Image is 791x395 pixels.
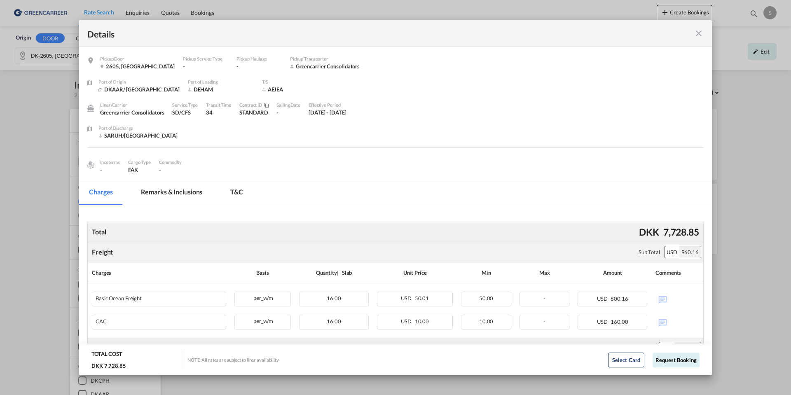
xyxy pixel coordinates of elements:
[608,353,644,367] button: Select Card
[675,342,701,354] div: 1,357.00
[327,318,341,325] span: 16.00
[128,159,151,166] div: Cargo Type
[98,86,180,93] div: DKAAR/ Aarhus
[239,109,268,116] div: STANDARD
[131,182,212,205] md-tab-item: Remarks & Inclusions
[172,101,198,109] div: Service Type
[236,55,282,63] div: Pickup Haulage
[659,342,675,354] div: DKK
[665,246,679,258] div: USD
[479,318,494,325] span: 10.00
[206,109,231,116] div: 34
[236,63,282,70] div: -
[651,262,703,283] th: Comments
[290,63,360,70] div: Greencarrier Consolidators
[79,182,261,205] md-pagination-wrapper: Use the left and right arrow keys to navigate between tabs
[611,318,628,325] span: 160.00
[92,344,137,353] div: Pickup Charges
[79,182,123,205] md-tab-item: Charges
[597,295,610,302] span: USD
[100,55,175,63] div: Pickup Door
[597,318,610,325] span: USD
[479,295,494,302] span: 50.00
[91,350,122,362] div: TOTAL COST
[188,86,254,93] div: DEHAM
[401,295,414,302] span: USD
[100,63,175,70] div: 2605 , Denmark
[520,266,570,279] div: Max
[276,101,300,109] div: Sailing Date
[262,103,268,108] md-icon: icon-content-copy
[188,78,254,86] div: Port of Loading
[100,166,120,173] div: -
[96,318,107,325] div: CAC
[235,292,290,302] div: per_w/m
[262,78,328,86] div: T/S
[327,295,341,302] span: 16.00
[183,55,228,63] div: Pickup Service Type
[578,266,647,279] div: Amount
[655,315,699,329] div: No Comments Available
[86,160,95,169] img: cargo.png
[159,159,182,166] div: Commodity
[694,28,704,38] md-icon: icon-close fg-AAA8AD m-0 cursor
[79,20,712,375] md-dialog: Pickup Door ...
[415,295,429,302] span: 50.01
[239,101,268,109] div: Contract / Rate Agreement / Tariff / Spot Pricing Reference Number
[543,295,545,302] span: -
[639,248,660,256] div: Sub Total
[234,266,291,279] div: Basis
[183,63,228,70] div: -
[220,182,253,205] md-tab-item: T&C
[679,246,701,258] div: 960.16
[637,223,661,241] div: DKK
[159,166,161,173] span: -
[90,225,108,238] div: Total
[235,315,290,325] div: per_w/m
[415,318,429,325] span: 10.00
[309,101,346,109] div: Effective Period
[461,266,511,279] div: Min
[239,101,276,124] div: STANDARD
[98,78,180,86] div: Port of Origin
[100,101,164,109] div: Liner/Carrier
[653,353,700,367] button: Request Booking
[87,28,642,38] div: Details
[92,248,113,257] div: Freight
[100,159,120,166] div: Incoterms
[401,318,414,325] span: USD
[299,266,369,279] div: Quantity | Slab
[98,124,178,132] div: Port of Discharge
[377,266,453,279] div: Unit Price
[543,318,545,325] span: -
[98,132,178,139] div: SARUH/Riyadh
[290,55,360,63] div: Pickup Transporter
[92,266,226,279] div: Charges
[100,109,164,116] div: Greencarrier Consolidators
[172,109,190,116] span: SD/CFS
[91,362,126,369] div: DKK 7,728.85
[661,223,701,241] div: 7,728.85
[611,295,628,302] span: 800.16
[276,109,300,116] div: -
[96,295,142,302] div: Basic Ocean Freight
[655,292,699,306] div: No Comments Available
[206,101,231,109] div: Transit Time
[309,109,346,116] div: 1 Sep 2025 - 31 Oct 2025
[128,166,151,173] div: FAK
[187,357,279,363] div: NOTE: All rates are subject to liner availability
[262,86,328,93] div: AEJEA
